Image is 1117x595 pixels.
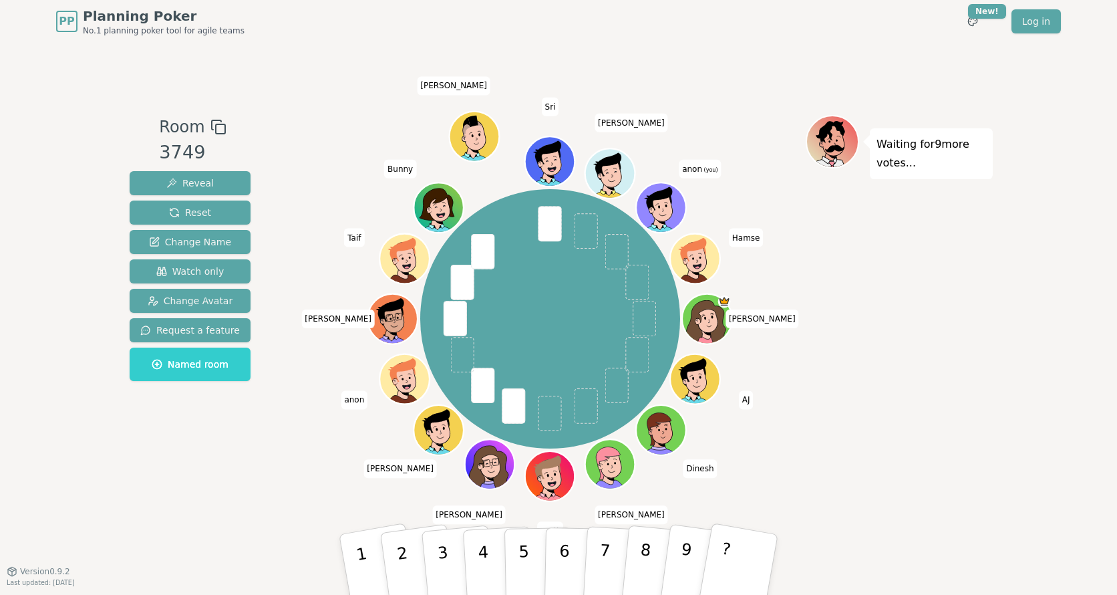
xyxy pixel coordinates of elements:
span: PP [59,13,74,29]
div: New! [968,4,1006,19]
span: Reset [169,206,211,219]
button: Change Name [130,230,251,254]
span: Click to change your name [595,505,668,524]
span: No.1 planning poker tool for agile teams [83,25,245,36]
span: Change Avatar [148,294,233,308]
span: Watch only [156,265,224,278]
span: Room [159,115,204,139]
span: Click to change your name [739,390,754,409]
span: Last updated: [DATE] [7,579,75,586]
div: 3749 [159,139,226,166]
span: Named room [152,358,228,371]
span: Click to change your name [417,76,490,95]
span: Click to change your name [341,390,367,409]
button: Watch only [130,259,251,283]
a: Log in [1011,9,1061,33]
span: Click to change your name [384,160,416,178]
button: Version0.9.2 [7,566,70,577]
span: Click to change your name [726,310,799,328]
span: Click to change your name [542,98,559,116]
span: Change Name [149,235,231,249]
span: Click to change your name [363,459,437,478]
span: Request a feature [140,324,240,337]
button: Reveal [130,171,251,195]
button: New! [961,9,985,33]
p: Waiting for 9 more votes... [876,135,986,172]
span: Version 0.9.2 [20,566,70,577]
button: Click to change your avatar [638,184,685,231]
span: Click to change your name [679,160,721,178]
span: Click to change your name [301,310,375,328]
span: Click to change your name [595,114,668,132]
span: Ellen is the host [718,295,731,308]
span: Click to change your name [344,229,364,247]
a: PPPlanning PokerNo.1 planning poker tool for agile teams [56,7,245,36]
button: Named room [130,348,251,381]
span: Click to change your name [683,459,717,478]
span: (you) [702,167,718,173]
button: Reset [130,201,251,225]
span: Click to change your name [729,229,764,247]
span: Click to change your name [537,521,563,540]
span: Reveal [166,176,214,190]
span: Planning Poker [83,7,245,25]
button: Request a feature [130,318,251,342]
button: Change Avatar [130,289,251,313]
span: Click to change your name [432,505,506,524]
